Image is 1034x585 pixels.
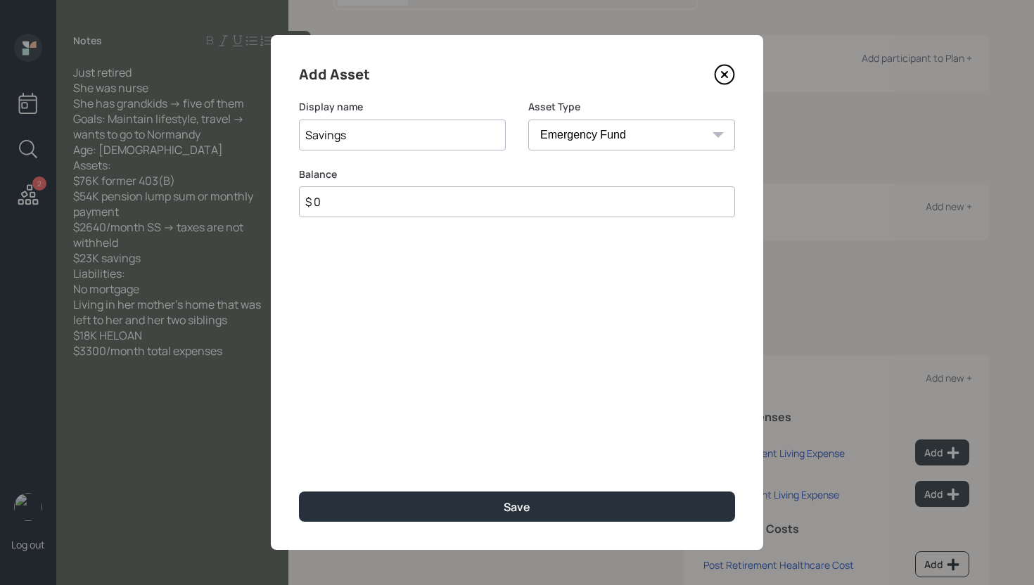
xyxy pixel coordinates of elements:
label: Balance [299,167,735,181]
button: Save [299,491,735,522]
label: Display name [299,100,506,114]
div: Save [504,499,530,515]
h4: Add Asset [299,63,370,86]
label: Asset Type [528,100,735,114]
